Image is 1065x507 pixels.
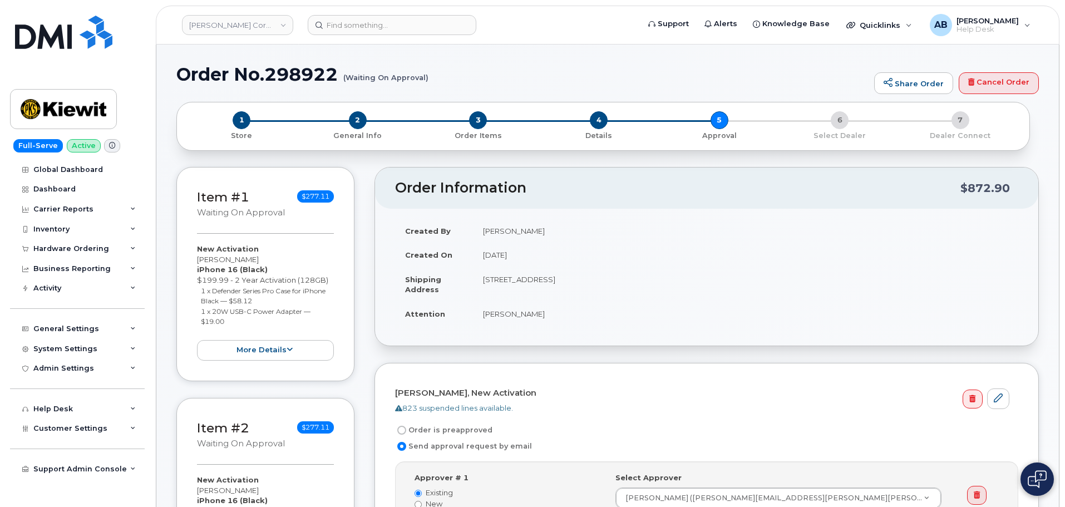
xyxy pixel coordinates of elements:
span: 3 [469,111,487,129]
small: (Waiting On Approval) [343,65,428,82]
span: 2 [349,111,367,129]
p: Details [543,131,655,141]
p: Store [190,131,293,141]
input: Order is preapproved [397,426,406,435]
a: Share Order [874,72,953,95]
a: 1 Store [186,129,298,141]
img: Open chat [1028,470,1047,488]
a: Item #1 [197,189,249,205]
label: Order is preapproved [395,424,492,437]
strong: Created On [405,250,452,259]
strong: Created By [405,227,451,235]
td: [PERSON_NAME] [473,219,1018,243]
span: $277.11 [297,190,334,203]
span: [PERSON_NAME] ([PERSON_NAME][EMAIL_ADDRESS][PERSON_NAME][PERSON_NAME][DOMAIN_NAME]) [619,493,924,503]
small: Waiting On Approval [197,439,285,449]
a: 4 Details [539,129,659,141]
input: Existing [415,490,422,497]
strong: New Activation [197,244,259,253]
td: [STREET_ADDRESS] [473,267,1018,302]
a: Item #2 [197,420,249,436]
label: Approver # 1 [415,472,469,483]
p: General Info [302,131,414,141]
strong: Shipping Address [405,275,441,294]
h1: Order No.298922 [176,65,869,84]
div: [PERSON_NAME] $199.99 - 2 Year Activation (128GB) [197,244,334,360]
a: 3 Order Items [418,129,539,141]
label: Existing [415,488,599,498]
h4: [PERSON_NAME], New Activation [395,388,1009,398]
strong: New Activation [197,475,259,484]
span: 1 [233,111,250,129]
p: Order Items [422,131,534,141]
label: Select Approver [615,472,682,483]
small: 1 x 20W USB-C Power Adapter — $19.00 [201,307,310,326]
td: [PERSON_NAME] [473,302,1018,326]
strong: iPhone 16 (Black) [197,265,268,274]
td: [DATE] [473,243,1018,267]
strong: Attention [405,309,445,318]
h2: Order Information [395,180,960,196]
a: 2 General Info [298,129,418,141]
span: $277.11 [297,421,334,434]
input: Send approval request by email [397,442,406,451]
strong: iPhone 16 (Black) [197,496,268,505]
label: Send approval request by email [395,440,532,453]
a: Cancel Order [959,72,1039,95]
span: 4 [590,111,608,129]
small: Waiting On Approval [197,208,285,218]
div: 823 suspended lines available. [395,403,1009,414]
button: more details [197,340,334,361]
div: $872.90 [960,178,1010,199]
small: 1 x Defender Series Pro Case for iPhone Black — $58.12 [201,287,326,306]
